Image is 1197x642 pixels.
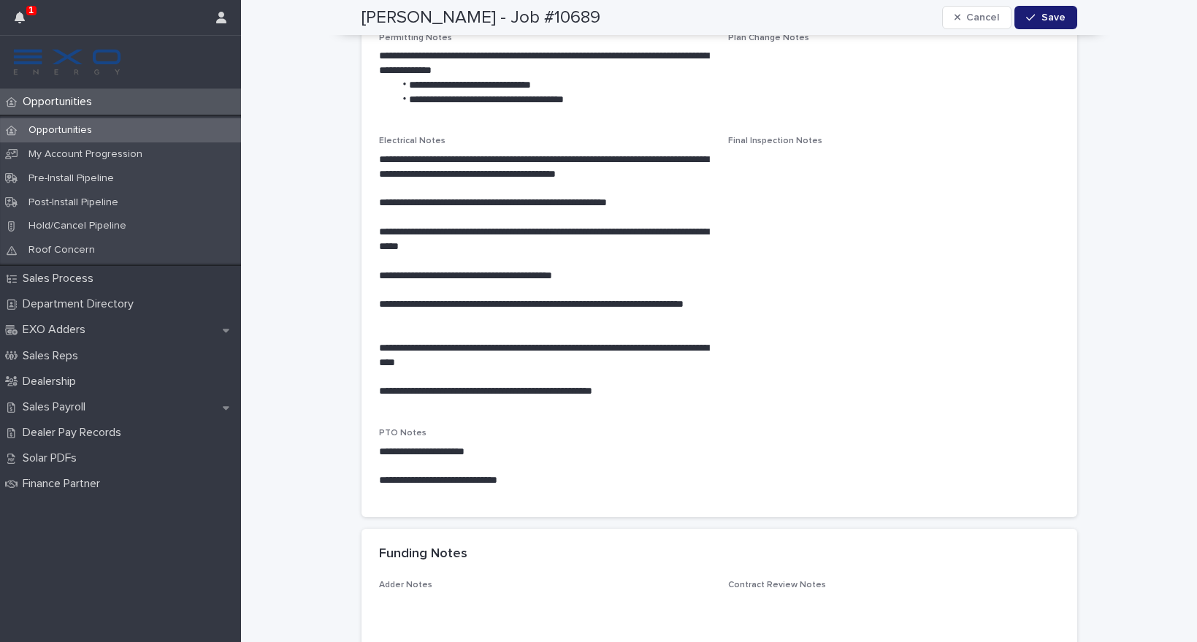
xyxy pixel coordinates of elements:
[17,400,97,414] p: Sales Payroll
[28,5,34,15] p: 1
[15,9,34,35] div: 1
[17,196,130,209] p: Post-Install Pipeline
[379,34,452,42] span: Permitting Notes
[1014,6,1076,29] button: Save
[362,7,600,28] h2: [PERSON_NAME] - Job #10689
[17,323,97,337] p: EXO Adders
[17,426,133,440] p: Dealer Pay Records
[17,220,138,232] p: Hold/Cancel Pipeline
[17,172,126,185] p: Pre-Install Pipeline
[17,148,154,161] p: My Account Progression
[728,34,809,42] span: Plan Change Notes
[728,581,826,589] span: Contract Review Notes
[17,124,104,137] p: Opportunities
[17,477,112,491] p: Finance Partner
[966,12,999,23] span: Cancel
[17,375,88,389] p: Dealership
[17,297,145,311] p: Department Directory
[942,6,1012,29] button: Cancel
[17,95,104,109] p: Opportunities
[379,546,467,562] h2: Funding Notes
[1041,12,1066,23] span: Save
[17,451,88,465] p: Solar PDFs
[379,137,445,145] span: Electrical Notes
[17,244,107,256] p: Roof Concern
[17,272,105,286] p: Sales Process
[12,47,123,77] img: FKS5r6ZBThi8E5hshIGi
[728,137,822,145] span: Final Inspection Notes
[379,581,432,589] span: Adder Notes
[379,429,427,437] span: PTO Notes
[17,349,90,363] p: Sales Reps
